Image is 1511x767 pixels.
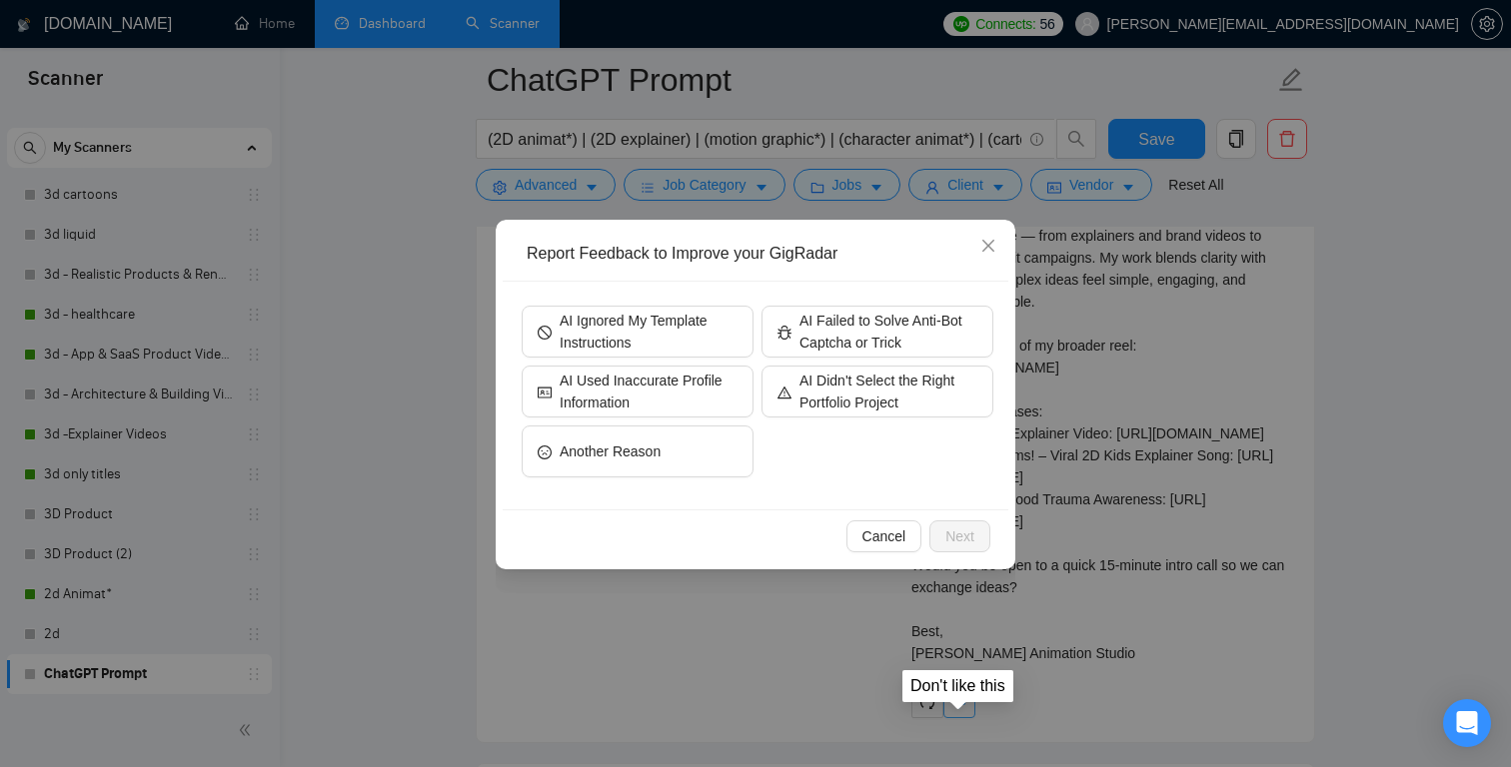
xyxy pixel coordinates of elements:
span: AI Didn't Select the Right Portfolio Project [799,370,977,413]
button: Cancel [846,520,922,552]
span: bug [777,324,791,339]
button: bugAI Failed to Solve Anti-Bot Captcha or Trick [761,306,993,358]
span: frown [538,443,552,458]
span: Another Reason [560,440,661,462]
div: Report Feedback to Improve your GigRadar [527,243,998,265]
span: Cancel [862,525,906,547]
div: Open Intercom Messenger [1443,699,1491,747]
button: warningAI Didn't Select the Right Portfolio Project [761,366,993,417]
span: idcard [538,383,552,398]
span: stop [538,324,552,339]
button: idcardAI Used Inaccurate Profile Information [522,366,754,417]
button: stopAI Ignored My Template Instructions [522,306,754,358]
span: AI Used Inaccurate Profile Information [560,370,738,413]
span: close [980,238,996,254]
span: AI Ignored My Template Instructions [560,310,738,354]
span: AI Failed to Solve Anti-Bot Captcha or Trick [799,310,977,354]
button: Next [929,520,990,552]
button: Close [961,220,1015,274]
span: warning [777,383,791,398]
div: Don't like this [910,676,1005,695]
button: frownAnother Reason [522,425,754,477]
